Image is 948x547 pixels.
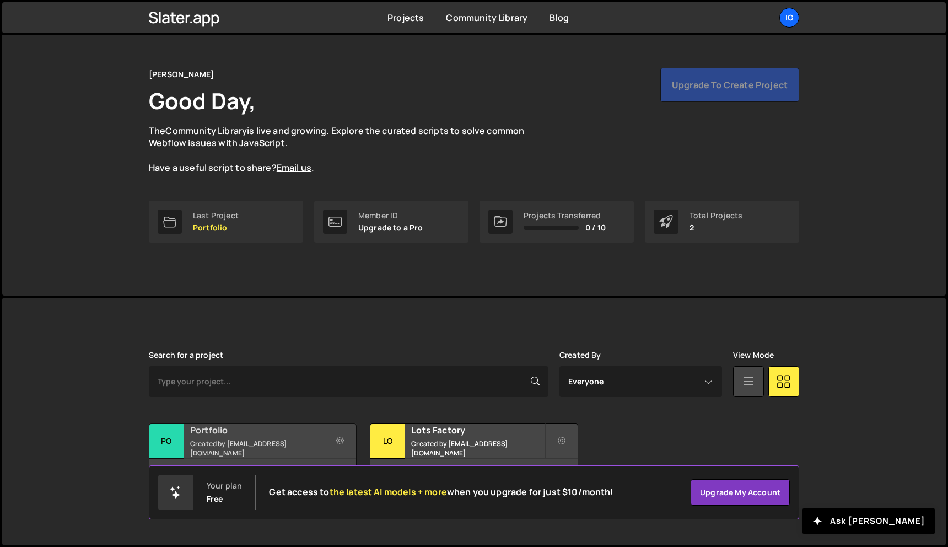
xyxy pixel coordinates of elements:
small: Created by [EMAIL_ADDRESS][DOMAIN_NAME] [190,439,323,458]
a: Blog [550,12,569,24]
div: Total Projects [690,211,742,220]
div: Projects Transferred [524,211,606,220]
a: Projects [387,12,424,24]
a: Community Library [446,12,527,24]
p: The is live and growing. Explore the curated scripts to solve common Webflow issues with JavaScri... [149,125,546,174]
a: Ig [779,8,799,28]
label: View Mode [733,351,774,360]
h2: Get access to when you upgrade for just $10/month! [269,487,613,497]
h2: Lots Factory [411,424,544,436]
a: Community Library [165,125,247,137]
span: 0 / 10 [585,223,606,232]
div: [PERSON_NAME] [149,68,214,81]
div: Member ID [358,211,423,220]
h2: Portfolio [190,424,323,436]
p: Upgrade to a Pro [358,223,423,232]
label: Created By [559,351,601,360]
a: Po Portfolio Created by [EMAIL_ADDRESS][DOMAIN_NAME] 9 pages, last updated by [DATE] [149,423,357,492]
div: Free [207,495,223,503]
h1: Good Day, [149,85,256,116]
div: Po [149,424,184,459]
small: Created by [EMAIL_ADDRESS][DOMAIN_NAME] [411,439,544,458]
div: 11 pages, last updated by [DATE] [370,459,577,492]
p: Portfolio [193,223,239,232]
a: Lo Lots Factory Created by [EMAIL_ADDRESS][DOMAIN_NAME] 11 pages, last updated by [DATE] [370,423,578,492]
a: Email us [277,162,311,174]
p: 2 [690,223,742,232]
a: Upgrade my account [691,479,790,506]
div: 9 pages, last updated by [DATE] [149,459,356,492]
a: Last Project Portfolio [149,201,303,243]
button: Ask [PERSON_NAME] [802,508,935,534]
div: Last Project [193,211,239,220]
div: Your plan [207,481,242,490]
span: the latest AI models + more [330,486,447,498]
label: Search for a project [149,351,223,360]
input: Type your project... [149,366,548,397]
div: Lo [370,424,405,459]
